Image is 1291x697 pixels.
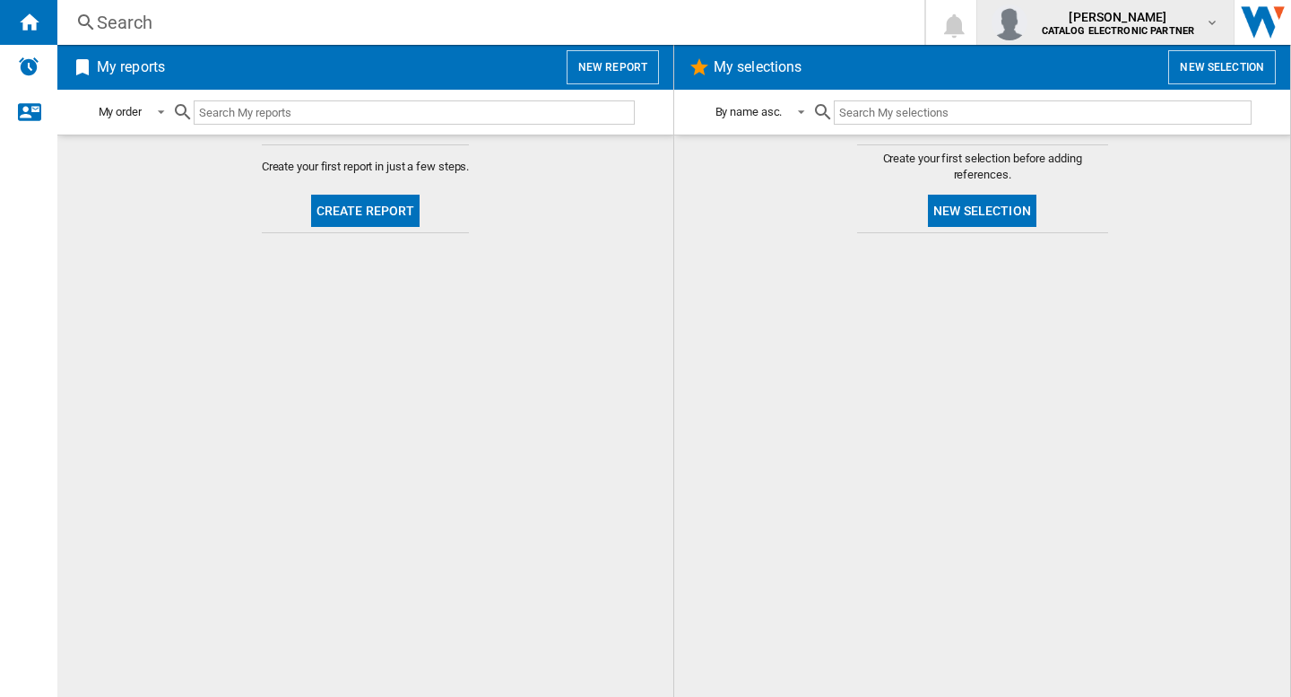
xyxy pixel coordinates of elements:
button: New report [567,50,659,84]
h2: My reports [93,50,169,84]
button: New selection [928,195,1036,227]
div: By name asc. [715,105,783,118]
input: Search My selections [834,100,1251,125]
img: alerts-logo.svg [18,56,39,77]
span: [PERSON_NAME] [1042,8,1195,26]
input: Search My reports [194,100,635,125]
span: Create your first selection before adding references. [857,151,1108,183]
button: Create report [311,195,420,227]
button: New selection [1168,50,1276,84]
span: Create your first report in just a few steps. [262,159,470,175]
img: profile.jpg [992,4,1027,40]
b: CATALOG ELECTRONIC PARTNER [1042,25,1195,37]
div: Search [97,10,878,35]
h2: My selections [710,50,805,84]
div: My order [99,105,142,118]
